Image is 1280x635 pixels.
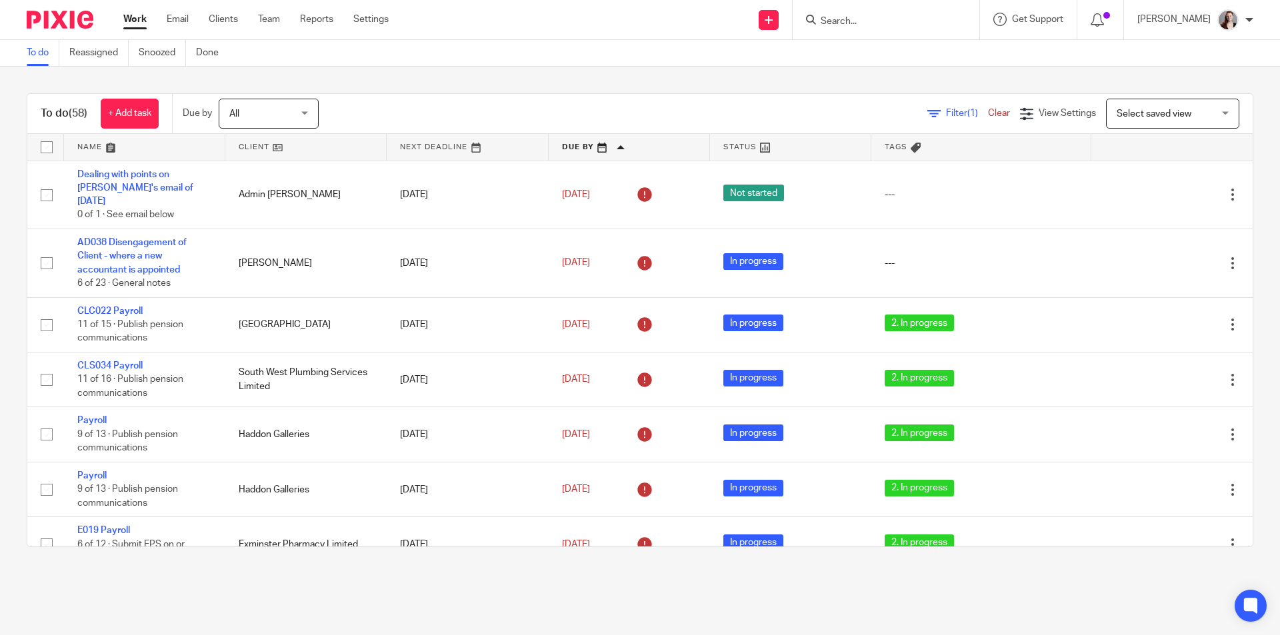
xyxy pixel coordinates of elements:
span: 2. In progress [885,315,954,331]
a: Reassigned [69,40,129,66]
td: [DATE] [387,297,548,352]
span: (1) [967,109,978,118]
span: [DATE] [562,259,590,268]
td: South West Plumbing Services Limited [225,352,387,407]
span: Filter [946,109,988,118]
span: [DATE] [562,484,590,494]
span: 9 of 13 · Publish pension communications [77,430,178,453]
a: AD038 Disengagement of Client - where a new accountant is appointed [77,238,187,275]
span: In progress [723,534,783,551]
input: Search [819,16,939,28]
td: [GEOGRAPHIC_DATA] [225,297,387,352]
span: Get Support [1012,15,1063,24]
span: [DATE] [562,375,590,384]
span: [DATE] [562,430,590,439]
span: 2. In progress [885,370,954,386]
img: High%20Res%20Andrew%20Price%20Accountants%20_Poppy%20Jakes%20Photography-3%20-%20Copy.jpg [1217,9,1239,31]
a: CLS034 Payroll [77,361,143,370]
span: 6 of 12 · Submit EPS on or before pay date [77,540,185,563]
a: Snoozed [139,40,186,66]
p: Due by [183,107,212,120]
td: [DATE] [387,352,548,407]
p: [PERSON_NAME] [1137,13,1211,26]
h1: To do [41,107,87,121]
span: Tags [885,143,907,151]
div: --- [885,188,1078,201]
td: Exminster Pharmacy Limited [225,517,387,572]
a: Reports [300,13,333,26]
a: CLC022 Payroll [77,307,143,316]
span: [DATE] [562,540,590,549]
a: + Add task [101,99,159,129]
td: [DATE] [387,161,548,229]
span: 11 of 16 · Publish pension communications [77,375,183,398]
span: In progress [723,424,783,441]
a: Team [258,13,280,26]
td: [PERSON_NAME] [225,229,387,298]
td: Admin [PERSON_NAME] [225,161,387,229]
span: 6 of 23 · General notes [77,279,171,288]
td: Haddon Galleries [225,462,387,516]
td: Haddon Galleries [225,407,387,462]
span: Select saved view [1117,109,1191,119]
a: E019 Payroll [77,526,130,535]
a: Clients [209,13,238,26]
span: All [229,109,239,119]
span: Not started [723,185,784,201]
a: Email [167,13,189,26]
span: 0 of 1 · See email below [77,211,174,220]
a: Clear [988,109,1010,118]
span: 2. In progress [885,424,954,441]
span: [DATE] [562,190,590,199]
span: In progress [723,253,783,270]
span: View Settings [1039,109,1096,118]
span: 2. In progress [885,534,954,551]
a: Settings [353,13,389,26]
td: [DATE] [387,229,548,298]
div: --- [885,257,1078,270]
span: 9 of 13 · Publish pension communications [77,485,178,508]
span: (58) [69,108,87,119]
a: Done [196,40,229,66]
td: [DATE] [387,407,548,462]
a: Dealing with points on [PERSON_NAME]'s email of [DATE] [77,170,193,207]
span: In progress [723,315,783,331]
span: In progress [723,370,783,386]
span: [DATE] [562,320,590,329]
td: [DATE] [387,462,548,516]
td: [DATE] [387,517,548,572]
a: Payroll [77,471,107,480]
span: 11 of 15 · Publish pension communications [77,320,183,343]
a: Payroll [77,416,107,425]
a: To do [27,40,59,66]
img: Pixie [27,11,93,29]
a: Work [123,13,147,26]
span: In progress [723,480,783,496]
span: 2. In progress [885,480,954,496]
